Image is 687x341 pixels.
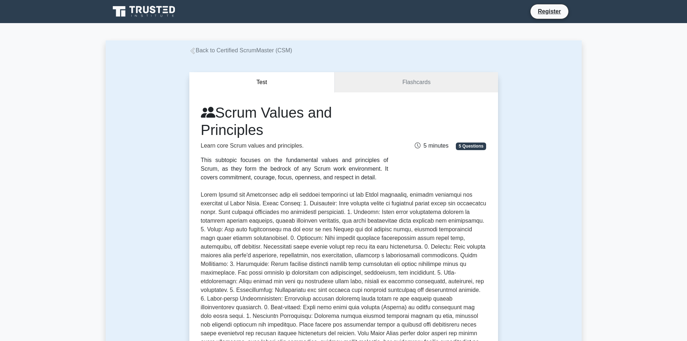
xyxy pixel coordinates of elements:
[533,7,565,16] a: Register
[201,156,388,182] div: This subtopic focuses on the fundamental values and principles of Scrum, as they form the bedrock...
[189,72,335,93] button: Test
[201,141,388,150] p: Learn core Scrum values and principles.
[189,47,292,53] a: Back to Certified ScrumMaster (CSM)
[335,72,498,93] a: Flashcards
[415,143,448,149] span: 5 minutes
[456,143,486,150] span: 5 Questions
[201,104,388,139] h1: Scrum Values and Principles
